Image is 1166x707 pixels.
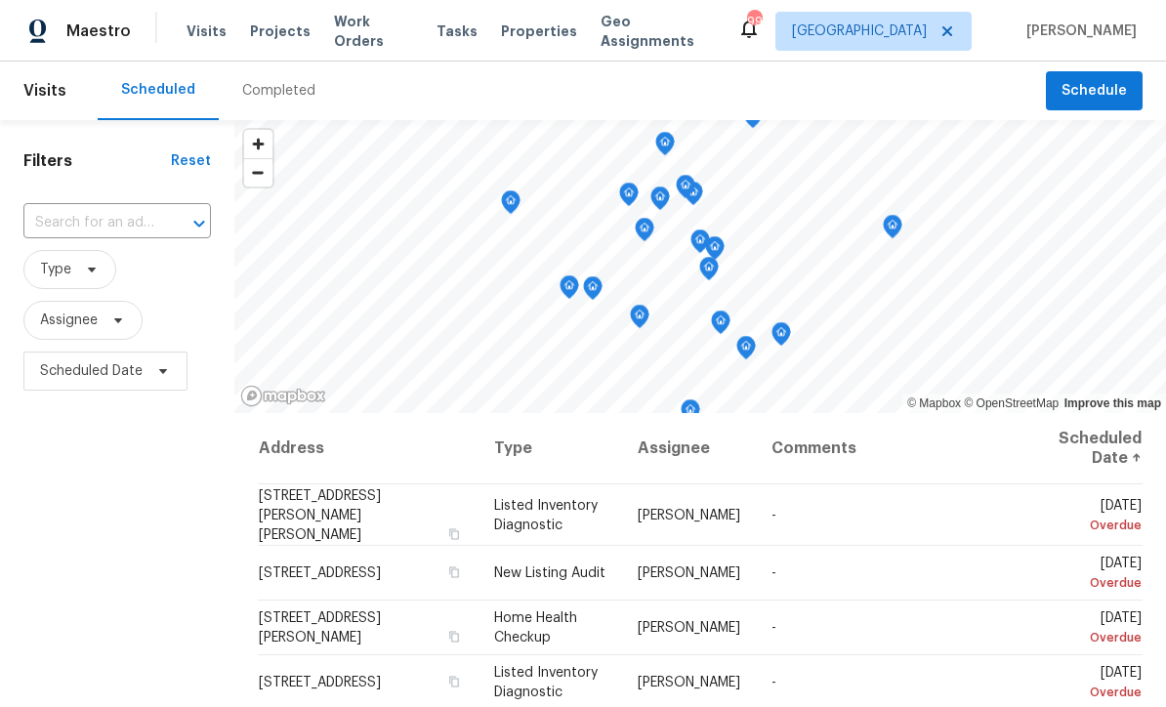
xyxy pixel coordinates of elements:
[494,566,605,580] span: New Listing Audit
[638,508,740,521] span: [PERSON_NAME]
[635,218,654,248] div: Map marker
[259,611,381,645] span: [STREET_ADDRESS][PERSON_NAME]
[479,413,622,484] th: Type
[494,498,598,531] span: Listed Inventory Diagnostic
[964,396,1059,410] a: OpenStreetMap
[40,260,71,279] span: Type
[501,190,521,221] div: Map marker
[1019,21,1137,41] span: [PERSON_NAME]
[711,311,730,341] div: Map marker
[1037,611,1142,647] span: [DATE]
[747,12,761,31] div: 99
[771,322,791,353] div: Map marker
[756,413,1021,484] th: Comments
[437,24,478,38] span: Tasks
[187,21,227,41] span: Visits
[259,488,381,541] span: [STREET_ADDRESS][PERSON_NAME][PERSON_NAME]
[244,130,272,158] button: Zoom in
[1037,628,1142,647] div: Overdue
[771,508,776,521] span: -
[40,311,98,330] span: Assignee
[258,413,479,484] th: Address
[690,229,710,260] div: Map marker
[494,611,577,645] span: Home Health Checkup
[907,396,961,410] a: Mapbox
[583,276,603,307] div: Map marker
[650,187,670,217] div: Map marker
[171,151,211,171] div: Reset
[630,305,649,335] div: Map marker
[40,361,143,381] span: Scheduled Date
[684,182,703,212] div: Map marker
[501,21,577,41] span: Properties
[1037,498,1142,534] span: [DATE]
[445,673,463,690] button: Copy Address
[638,676,740,689] span: [PERSON_NAME]
[681,399,700,430] div: Map marker
[244,159,272,187] span: Zoom out
[638,621,740,635] span: [PERSON_NAME]
[622,413,756,484] th: Assignee
[66,21,131,41] span: Maestro
[676,175,695,205] div: Map marker
[771,676,776,689] span: -
[699,257,719,287] div: Map marker
[445,628,463,645] button: Copy Address
[259,566,381,580] span: [STREET_ADDRESS]
[250,21,311,41] span: Projects
[1037,557,1142,593] span: [DATE]
[1037,683,1142,702] div: Overdue
[23,151,171,171] h1: Filters
[560,275,579,306] div: Map marker
[638,566,740,580] span: [PERSON_NAME]
[771,566,776,580] span: -
[792,21,927,41] span: [GEOGRAPHIC_DATA]
[445,524,463,542] button: Copy Address
[1064,396,1161,410] a: Improve this map
[244,158,272,187] button: Zoom out
[1046,71,1143,111] button: Schedule
[883,215,902,245] div: Map marker
[705,236,725,267] div: Map marker
[655,132,675,162] div: Map marker
[601,12,714,51] span: Geo Assignments
[771,621,776,635] span: -
[1037,573,1142,593] div: Overdue
[619,183,639,213] div: Map marker
[1062,79,1127,104] span: Schedule
[334,12,413,51] span: Work Orders
[23,208,156,238] input: Search for an address...
[445,563,463,581] button: Copy Address
[1037,666,1142,702] span: [DATE]
[494,666,598,699] span: Listed Inventory Diagnostic
[242,81,315,101] div: Completed
[240,385,326,407] a: Mapbox homepage
[23,69,66,112] span: Visits
[259,676,381,689] span: [STREET_ADDRESS]
[736,336,756,366] div: Map marker
[1021,413,1143,484] th: Scheduled Date ↑
[186,210,213,237] button: Open
[1037,515,1142,534] div: Overdue
[121,80,195,100] div: Scheduled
